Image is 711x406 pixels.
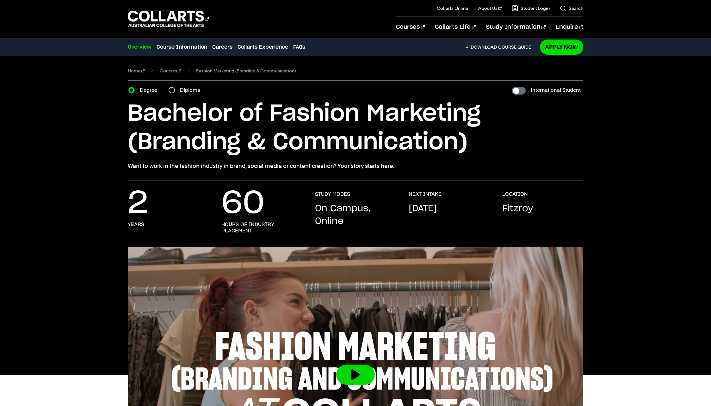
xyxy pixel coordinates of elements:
[435,17,476,38] a: Collarts Life
[556,17,583,38] a: Enquire
[196,66,296,75] span: Fashion Marketing (Branding & Communication)
[315,191,350,197] h3: STUDY MODES
[465,44,536,50] a: DownloadCourse Guide
[212,43,232,51] a: Careers
[157,43,207,51] a: Course Information
[128,10,209,28] div: Go to homepage
[531,86,581,95] label: International Student
[160,66,181,75] a: Courses
[180,86,204,95] label: Diploma
[221,191,264,216] p: 60
[238,43,288,51] a: Collarts Experience
[128,162,583,170] p: Want to work in the fashion industry in brand, social media or content creation? Your story start...
[409,202,437,215] p: [DATE]
[128,66,145,75] a: Home
[128,100,583,157] h1: Bachelor of Fashion Marketing (Branding & Communication)
[502,202,533,215] p: Fitzroy
[512,5,550,11] a: Student Login
[315,202,396,228] p: On Campus, Online
[140,86,161,95] label: Degree
[471,44,497,50] span: Download
[128,43,151,51] a: Overview
[293,43,305,51] a: FAQs
[540,40,583,54] a: Apply Now
[396,17,425,38] a: Courses
[128,191,148,216] p: 2
[486,17,546,38] a: Study Information
[221,221,302,234] h3: hours of industry placement
[502,191,528,197] h3: LOCATION
[409,191,442,197] h3: NEXT INTAKE
[128,221,144,228] h3: years
[437,5,468,11] a: Collarts Online
[560,5,583,11] a: Search
[478,5,502,11] a: About Us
